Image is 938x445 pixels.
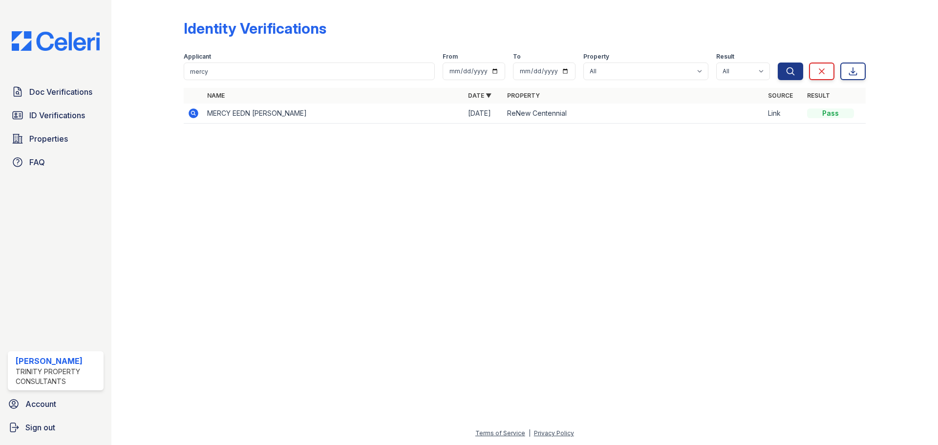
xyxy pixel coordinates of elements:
[513,53,521,61] label: To
[534,429,574,437] a: Privacy Policy
[25,398,56,410] span: Account
[716,53,734,61] label: Result
[768,92,793,99] a: Source
[507,92,540,99] a: Property
[207,92,225,99] a: Name
[503,104,764,124] td: ReNew Centennial
[529,429,531,437] div: |
[4,394,107,414] a: Account
[583,53,609,61] label: Property
[8,152,104,172] a: FAQ
[16,367,100,386] div: Trinity Property Consultants
[8,129,104,148] a: Properties
[4,418,107,437] a: Sign out
[4,31,107,51] img: CE_Logo_Blue-a8612792a0a2168367f1c8372b55b34899dd931a85d93a1a3d3e32e68fde9ad4.png
[29,156,45,168] span: FAQ
[184,20,326,37] div: Identity Verifications
[29,109,85,121] span: ID Verifications
[16,355,100,367] div: [PERSON_NAME]
[29,133,68,145] span: Properties
[464,104,503,124] td: [DATE]
[184,63,435,80] input: Search by name or phone number
[475,429,525,437] a: Terms of Service
[25,422,55,433] span: Sign out
[8,82,104,102] a: Doc Verifications
[807,108,854,118] div: Pass
[203,104,464,124] td: MERCY EEDN [PERSON_NAME]
[807,92,830,99] a: Result
[468,92,491,99] a: Date ▼
[8,106,104,125] a: ID Verifications
[764,104,803,124] td: Link
[29,86,92,98] span: Doc Verifications
[184,53,211,61] label: Applicant
[443,53,458,61] label: From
